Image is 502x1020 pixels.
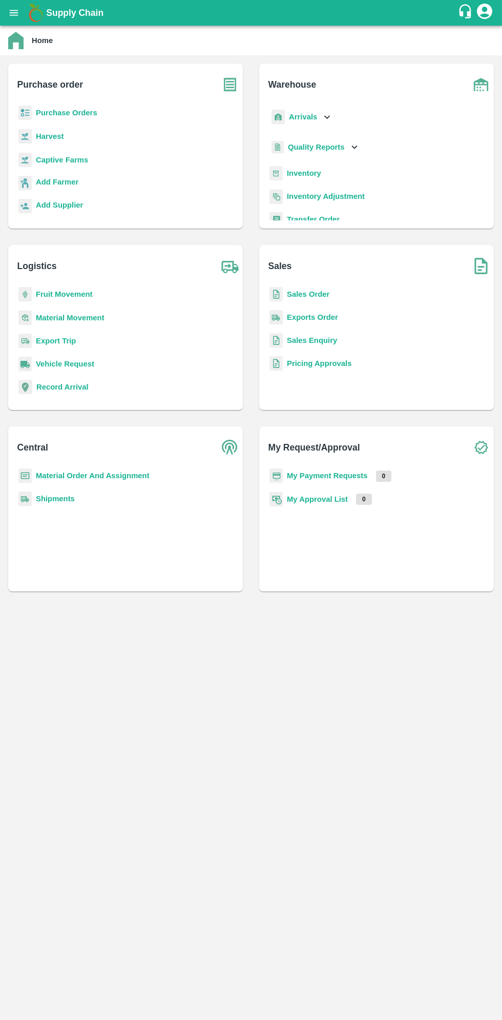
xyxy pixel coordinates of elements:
b: Warehouse [268,77,317,92]
a: Purchase Orders [36,109,97,117]
b: Quality Reports [288,143,345,151]
b: Supply Chain [46,8,103,18]
a: My Payment Requests [287,472,368,480]
img: shipments [269,310,283,325]
img: farmer [18,176,32,191]
img: vehicle [18,357,32,372]
a: Inventory [287,169,321,177]
b: Purchase order [17,77,83,92]
img: supplier [18,199,32,214]
a: My Approval List [287,495,348,503]
img: central [217,435,243,460]
b: Central [17,440,48,455]
b: Home [32,36,53,45]
img: payment [269,468,283,483]
img: whTransfer [269,212,283,227]
a: Harvest [36,132,64,140]
a: Inventory Adjustment [287,192,365,200]
a: Exports Order [287,313,338,321]
a: Vehicle Request [36,360,94,368]
a: Captive Farms [36,156,88,164]
b: Add Farmer [36,178,78,186]
div: Quality Reports [269,137,360,158]
img: sales [269,333,283,348]
img: approval [269,492,283,507]
b: Arrivals [289,113,317,121]
button: open drawer [2,1,26,25]
a: Fruit Movement [36,290,93,298]
img: sales [269,287,283,302]
p: 0 [356,494,372,505]
img: logo [26,3,46,23]
div: customer-support [457,4,475,22]
img: purchase [217,72,243,97]
img: fruit [18,287,32,302]
a: Sales Order [287,290,329,298]
div: account of current user [475,2,494,24]
b: Add Supplier [36,201,83,209]
img: soSales [468,253,494,279]
b: My Request/Approval [268,440,360,455]
img: centralMaterial [18,468,32,483]
img: sales [269,356,283,371]
a: Shipments [36,495,75,503]
img: harvest [18,152,32,168]
p: 0 [376,471,392,482]
a: Export Trip [36,337,76,345]
img: shipments [18,492,32,506]
img: inventory [269,189,283,204]
img: harvest [18,129,32,144]
img: whInventory [269,166,283,181]
a: Material Movement [36,314,104,322]
img: qualityReport [271,141,284,154]
img: delivery [18,334,32,349]
a: Sales Enquiry [287,336,337,344]
b: Logistics [17,259,57,273]
a: Record Arrival [36,383,89,391]
a: Add Supplier [36,199,83,213]
img: reciept [18,106,32,120]
img: warehouse [468,72,494,97]
img: material [18,310,32,325]
a: Add Farmer [36,176,78,190]
img: check [468,435,494,460]
b: Sales [268,259,292,273]
a: Supply Chain [46,6,457,20]
img: truck [217,253,243,279]
div: Arrivals [269,106,333,129]
img: recordArrival [18,380,32,394]
img: home [8,32,24,49]
a: Pricing Approvals [287,359,351,368]
a: Transfer Order [287,215,340,223]
img: whArrival [271,110,285,125]
a: Material Order And Assignment [36,472,150,480]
